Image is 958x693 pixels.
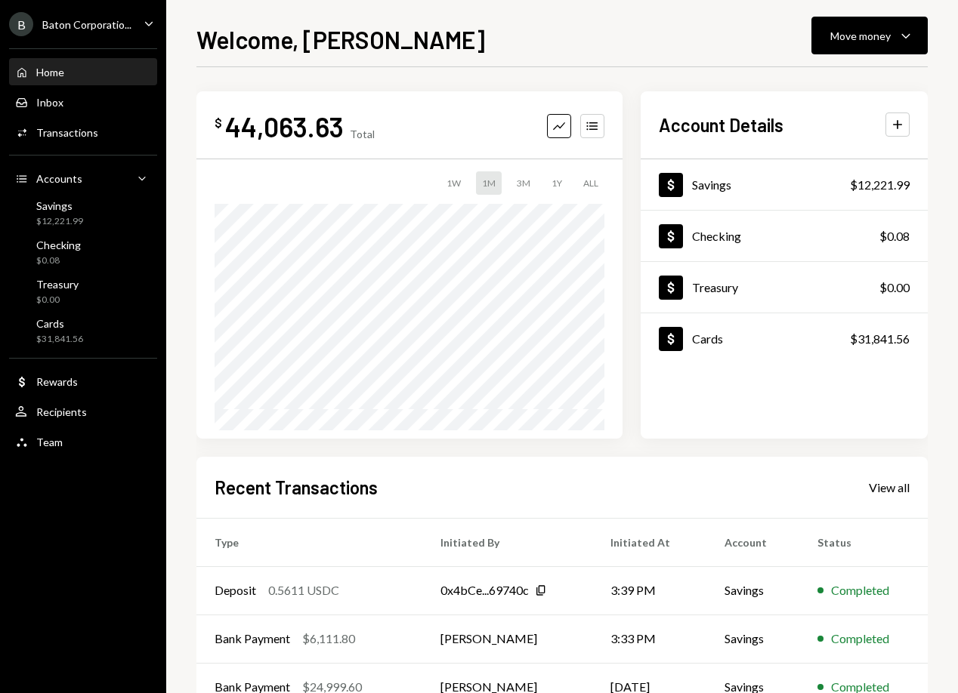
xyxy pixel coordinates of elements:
div: 1M [476,171,502,195]
div: Checking [692,229,741,243]
h2: Account Details [659,112,783,137]
a: Checking$0.08 [9,234,157,270]
div: Deposit [215,581,256,599]
a: Treasury$0.00 [9,273,157,310]
td: [PERSON_NAME] [422,614,592,663]
th: Type [196,518,422,566]
div: Baton Corporatio... [42,18,131,31]
div: $31,841.56 [36,333,83,346]
div: $0.08 [879,227,910,245]
a: Transactions [9,119,157,146]
div: View all [869,480,910,495]
div: Home [36,66,64,79]
a: Cards$31,841.56 [641,313,928,364]
a: Accounts [9,165,157,192]
div: $12,221.99 [36,215,83,228]
button: Move money [811,17,928,54]
div: 3M [511,171,536,195]
h2: Recent Transactions [215,475,378,500]
a: View all [869,479,910,495]
div: Rewards [36,375,78,388]
a: Savings$12,221.99 [641,159,928,210]
div: Inbox [36,96,63,109]
div: $ [215,115,222,131]
div: Completed [831,581,889,599]
h1: Welcome, [PERSON_NAME] [196,24,485,54]
div: ALL [577,171,604,195]
div: Total [350,128,375,140]
div: $6,111.80 [302,630,355,648]
a: Checking$0.08 [641,211,928,261]
td: 3:33 PM [592,614,706,663]
div: Team [36,436,63,448]
div: 1Y [545,171,568,195]
div: Transactions [36,126,98,139]
div: Completed [831,630,889,648]
div: Savings [692,177,731,192]
td: Savings [706,566,800,614]
div: Accounts [36,172,82,185]
a: Cards$31,841.56 [9,313,157,349]
div: 1W [440,171,467,195]
div: Treasury [692,280,738,294]
a: Treasury$0.00 [641,262,928,313]
td: Savings [706,614,800,663]
a: Team [9,428,157,455]
div: Recipients [36,405,87,418]
div: Bank Payment [215,630,290,648]
td: 3:39 PM [592,566,706,614]
div: 0.5611 USDC [268,581,339,599]
a: Savings$12,221.99 [9,195,157,231]
th: Status [799,518,928,566]
div: Savings [36,199,83,212]
div: Cards [692,331,723,346]
th: Initiated By [422,518,592,566]
a: Rewards [9,368,157,395]
a: Inbox [9,88,157,115]
div: $12,221.99 [850,176,910,194]
a: Recipients [9,398,157,425]
div: Move money [830,28,891,44]
div: $0.00 [36,294,79,306]
th: Initiated At [592,518,706,566]
th: Account [706,518,800,566]
div: 0x4bCe...69740c [440,581,529,599]
div: 44,063.63 [225,109,344,143]
div: Treasury [36,278,79,291]
div: $0.08 [36,254,81,267]
div: B [9,12,33,36]
a: Home [9,58,157,85]
div: $0.00 [879,279,910,297]
div: $31,841.56 [850,330,910,348]
div: Cards [36,317,83,330]
div: Checking [36,239,81,251]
